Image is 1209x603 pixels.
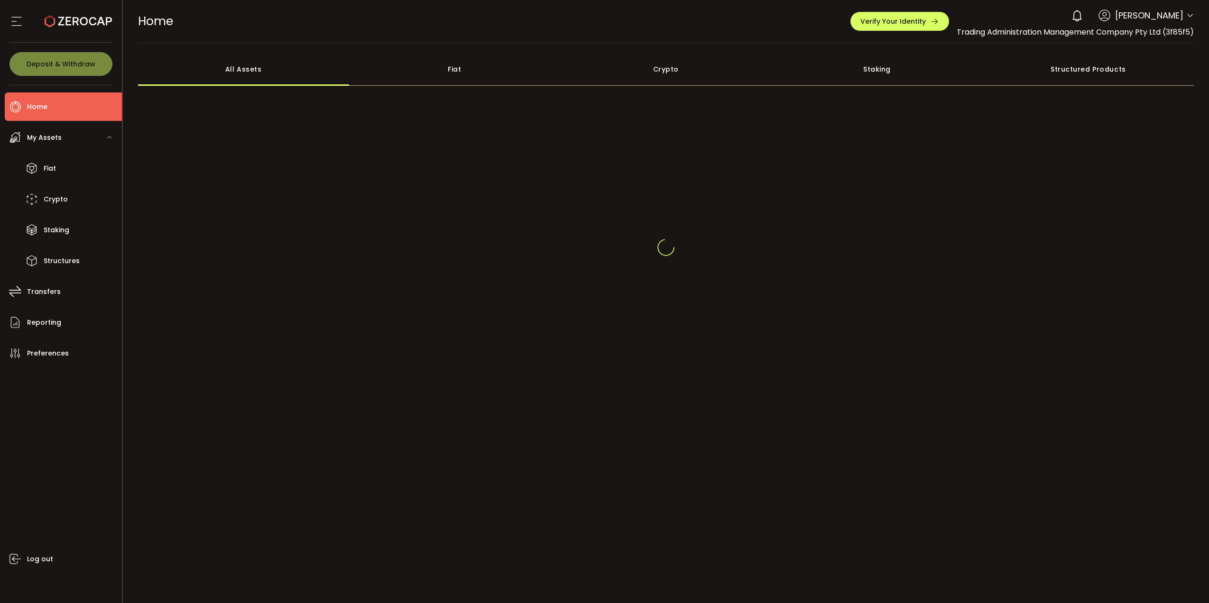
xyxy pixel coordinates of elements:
span: Staking [44,223,69,237]
span: Home [138,13,173,29]
span: Preferences [27,347,69,360]
span: Log out [27,552,53,566]
span: Trading Administration Management Company Pty Ltd (3f85f5) [957,27,1194,37]
span: Crypto [44,192,68,206]
div: Structured Products [983,53,1194,86]
button: Deposit & Withdraw [9,52,112,76]
span: Structures [44,254,80,268]
span: Verify Your Identity [860,18,926,25]
div: Staking [771,53,982,86]
span: Home [27,100,47,114]
div: Fiat [349,53,560,86]
span: [PERSON_NAME] [1115,9,1183,22]
span: Fiat [44,162,56,175]
span: Deposit & Withdraw [27,61,95,67]
span: My Assets [27,131,62,145]
div: Crypto [560,53,771,86]
span: Transfers [27,285,61,299]
button: Verify Your Identity [850,12,949,31]
span: Reporting [27,316,61,329]
div: All Assets [138,53,349,86]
